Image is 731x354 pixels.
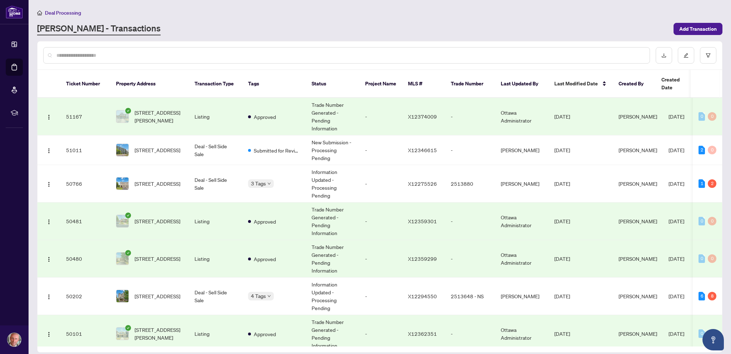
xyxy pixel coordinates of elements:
span: [DATE] [554,113,570,120]
div: 0 [699,254,705,263]
img: thumbnail-img [116,328,128,340]
th: Trade Number [445,70,495,98]
span: Last Modified Date [554,80,598,88]
button: Logo [43,111,55,122]
td: - [445,203,495,240]
button: Logo [43,178,55,189]
span: [STREET_ADDRESS] [135,255,180,263]
td: [PERSON_NAME] [495,165,549,203]
td: - [359,203,402,240]
th: Last Modified Date [549,70,613,98]
button: edit [678,47,694,64]
img: Logo [46,181,52,187]
span: [STREET_ADDRESS][PERSON_NAME] [135,109,183,124]
th: Property Address [110,70,189,98]
span: Deal Processing [45,10,81,16]
span: [STREET_ADDRESS] [135,180,180,188]
span: [STREET_ADDRESS] [135,217,180,225]
img: Logo [46,114,52,120]
th: Created By [613,70,656,98]
div: 2 [699,146,705,154]
a: [PERSON_NAME] - Transactions [37,23,161,35]
button: Add Transaction [674,23,722,35]
th: Tags [242,70,306,98]
span: 3 Tags [251,179,266,188]
td: 51167 [60,98,110,135]
span: Approved [254,113,276,121]
td: Trade Number Generated - Pending Information [306,240,359,278]
div: v 4.0.25 [20,11,35,17]
button: Logo [43,290,55,302]
div: Domain Overview [27,42,64,47]
span: check-circle [125,250,131,256]
th: Project Name [359,70,402,98]
div: 6 [699,292,705,300]
span: [DATE] [554,218,570,224]
img: Logo [46,256,52,262]
th: Ticket Number [60,70,110,98]
span: [DATE] [669,147,684,153]
td: 2513880 [445,165,495,203]
button: download [656,47,672,64]
th: Created Date [656,70,706,98]
td: Trade Number Generated - Pending Information [306,315,359,353]
th: MLS # [402,70,445,98]
div: 0 [699,217,705,225]
img: logo_orange.svg [11,11,17,17]
span: [DATE] [669,255,684,262]
td: - [445,240,495,278]
img: thumbnail-img [116,290,128,302]
img: thumbnail-img [116,144,128,156]
span: [DATE] [669,293,684,299]
span: home [37,10,42,15]
button: Logo [43,215,55,227]
div: 0 [708,217,716,225]
button: Open asap [702,329,724,350]
img: website_grey.svg [11,19,17,24]
th: Last Updated By [495,70,549,98]
td: Information Updated - Processing Pending [306,165,359,203]
div: 8 [708,292,716,300]
td: Ottawa Administrator [495,240,549,278]
span: [STREET_ADDRESS] [135,292,180,300]
span: check-circle [125,325,131,331]
img: Logo [46,219,52,225]
td: Deal - Sell Side Sale [189,278,242,315]
td: - [359,278,402,315]
td: Listing [189,98,242,135]
td: 50101 [60,315,110,353]
th: Status [306,70,359,98]
button: Logo [43,328,55,339]
span: Submitted for Review [254,146,300,154]
td: - [445,135,495,165]
td: 51011 [60,135,110,165]
td: - [359,240,402,278]
span: X12294550 [408,293,437,299]
span: [PERSON_NAME] [619,255,657,262]
img: Profile Icon [7,333,21,346]
span: [PERSON_NAME] [619,218,657,224]
span: [PERSON_NAME] [619,180,657,187]
span: check-circle [125,213,131,218]
span: [DATE] [554,293,570,299]
span: [STREET_ADDRESS][PERSON_NAME] [135,326,183,341]
span: download [661,53,666,58]
div: 2 [708,179,716,188]
div: Domain: [PERSON_NAME][DOMAIN_NAME] [19,19,118,24]
span: X12359299 [408,255,437,262]
img: thumbnail-img [116,253,128,265]
span: Approved [254,218,276,225]
div: 0 [708,146,716,154]
td: 50202 [60,278,110,315]
td: Information Updated - Processing Pending [306,278,359,315]
span: Add Transaction [679,23,717,35]
td: - [359,135,402,165]
span: [DATE] [554,147,570,153]
td: - [445,98,495,135]
img: thumbnail-img [116,178,128,190]
span: Approved [254,255,276,263]
td: Ottawa Administrator [495,98,549,135]
img: thumbnail-img [116,110,128,123]
span: down [267,182,271,185]
div: 0 [708,112,716,121]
